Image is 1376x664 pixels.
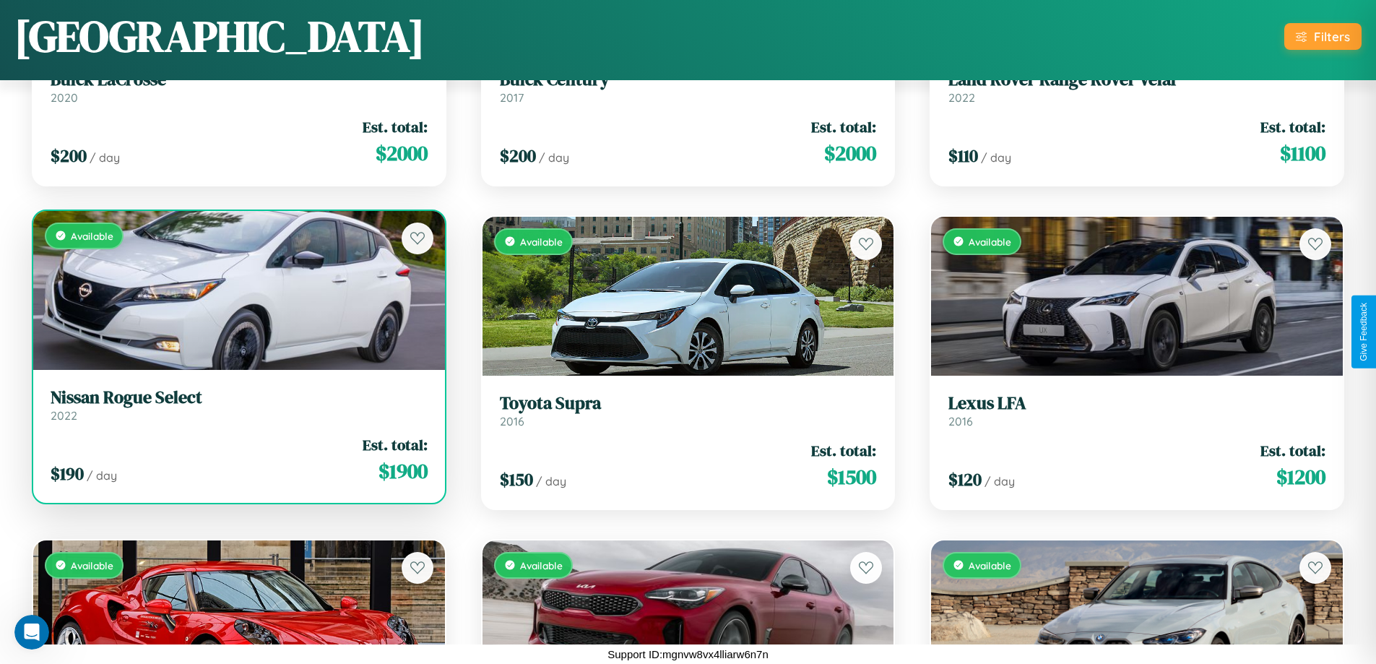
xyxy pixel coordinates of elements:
span: $ 1500 [827,462,876,491]
span: $ 2000 [376,139,428,168]
h3: Land Rover Range Rover Velar [948,69,1325,90]
span: $ 1200 [1276,462,1325,491]
iframe: Intercom live chat [14,615,49,650]
a: Buick Century2017 [500,69,877,105]
span: Est. total: [811,440,876,461]
span: Available [71,559,113,572]
span: Available [969,559,1011,572]
span: 2020 [51,90,78,105]
h3: Nissan Rogue Select [51,387,428,408]
div: Give Feedback [1359,303,1369,361]
h3: Toyota Supra [500,393,877,414]
span: $ 150 [500,467,533,491]
span: Est. total: [1260,440,1325,461]
span: 2022 [51,408,77,423]
span: 2022 [948,90,975,105]
span: $ 200 [500,144,536,168]
span: $ 1100 [1280,139,1325,168]
a: Toyota Supra2016 [500,393,877,428]
span: $ 2000 [824,139,876,168]
span: 2016 [948,414,973,428]
span: / day [90,150,120,165]
span: Available [969,236,1011,248]
span: 2017 [500,90,524,105]
a: Buick LaCrosse2020 [51,69,428,105]
span: 2016 [500,414,524,428]
span: / day [87,468,117,483]
span: $ 120 [948,467,982,491]
a: Nissan Rogue Select2022 [51,387,428,423]
div: Filters [1314,29,1350,44]
h1: [GEOGRAPHIC_DATA] [14,7,425,66]
span: Available [520,559,563,572]
span: $ 110 [948,144,978,168]
span: Est. total: [363,434,428,455]
span: / day [981,150,1011,165]
span: Available [520,236,563,248]
span: $ 190 [51,462,84,486]
span: Available [71,230,113,242]
h3: Buick LaCrosse [51,69,428,90]
a: Lexus LFA2016 [948,393,1325,428]
span: Est. total: [811,116,876,137]
h3: Buick Century [500,69,877,90]
span: Est. total: [1260,116,1325,137]
button: Filters [1284,23,1362,50]
h3: Lexus LFA [948,393,1325,414]
span: $ 1900 [378,457,428,486]
span: / day [985,474,1015,488]
span: / day [536,474,566,488]
span: Est. total: [363,116,428,137]
span: $ 200 [51,144,87,168]
span: / day [539,150,569,165]
p: Support ID: mgnvw8vx4lliarw6n7n [607,644,769,664]
a: Land Rover Range Rover Velar2022 [948,69,1325,105]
